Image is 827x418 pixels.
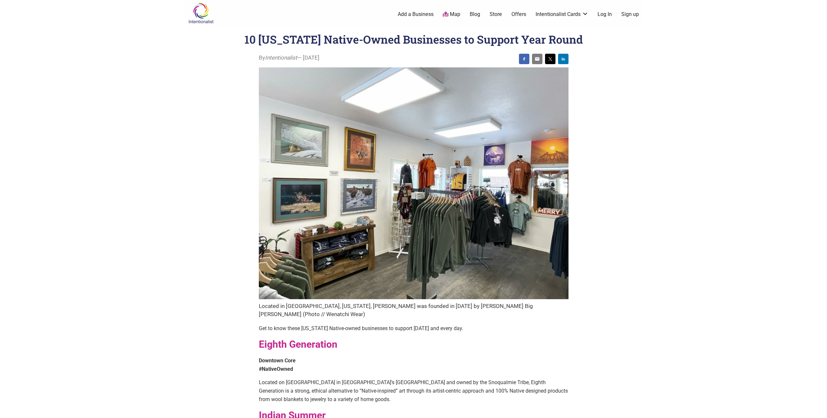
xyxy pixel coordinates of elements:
[490,11,502,18] a: Store
[522,56,527,62] img: facebook sharing button
[259,54,319,62] span: By — [DATE]
[259,324,569,333] p: Get to know these [US_STATE] Native-owned businesses to support [DATE] and every day.
[470,11,480,18] a: Blog
[259,357,296,364] strong: Downtown Core
[244,32,583,47] h1: 10 [US_STATE] Native-Owned Businesses to Support Year Round
[259,339,337,350] a: Eighth Generation
[511,11,526,18] a: Offers
[548,56,553,62] img: twitter sharing button
[265,54,297,61] i: Intentionalist
[621,11,639,18] a: Sign up
[259,302,569,319] figcaption: Located in [GEOGRAPHIC_DATA], [US_STATE], [PERSON_NAME] was founded in [DATE] by [PERSON_NAME] Bi...
[185,3,216,24] img: Intentionalist
[259,366,293,372] strong: #NativeOwned
[398,11,434,18] a: Add a Business
[443,11,460,18] a: Map
[259,67,569,300] img: Wenatchi Wear
[561,56,566,62] img: linkedin sharing button
[536,11,588,18] a: Intentionalist Cards
[598,11,612,18] a: Log In
[259,378,569,403] p: Located on [GEOGRAPHIC_DATA] in [GEOGRAPHIC_DATA]’s [GEOGRAPHIC_DATA] and owned by the Snoqualmie...
[535,56,540,62] img: email sharing button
